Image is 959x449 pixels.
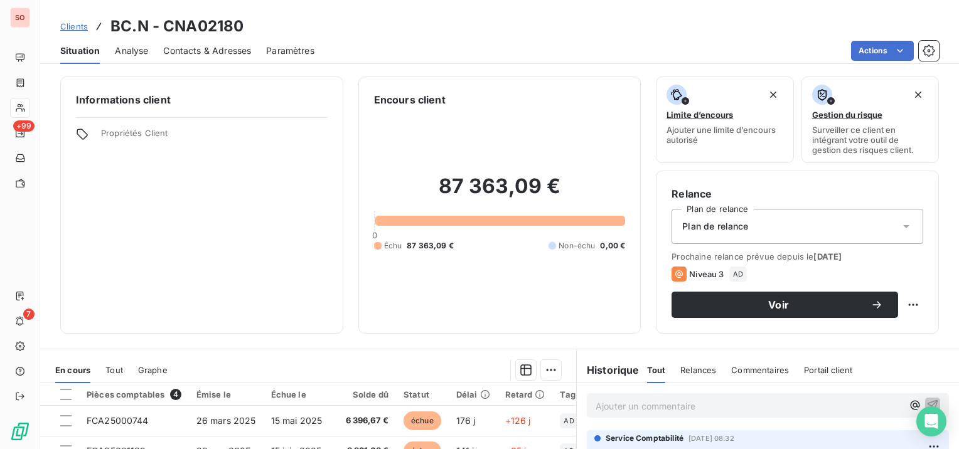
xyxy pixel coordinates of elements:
span: Voir [687,300,871,310]
span: Service Comptabilité [606,433,683,444]
div: Retard [505,389,545,399]
h6: Historique [577,362,640,378]
h3: BC.N - CNA02180 [110,15,244,38]
button: Actions [851,41,914,61]
span: 6 396,67 € [341,415,388,427]
div: SO [10,8,30,28]
h6: Encours client [374,92,446,107]
button: Gestion du risqueSurveiller ce client en intégrant votre outil de gestion des risques client. [801,77,939,163]
button: Limite d’encoursAjouter une limite d’encours autorisé [656,77,793,163]
h2: 87 363,09 € [374,174,626,211]
div: Open Intercom Messenger [916,406,946,436]
span: Portail client [804,365,852,375]
span: +99 [13,120,35,132]
span: 7 [23,309,35,320]
span: FCA25000744 [87,415,149,426]
span: AD [733,270,743,278]
div: Émise le [196,389,256,399]
span: 15 mai 2025 [271,415,323,426]
span: 0 [372,230,377,240]
span: Échu [384,240,402,251]
span: Tout [105,365,123,375]
div: Échue le [271,389,326,399]
span: Situation [60,45,100,57]
span: [DATE] 08:32 [688,435,734,442]
span: Relances [680,365,716,375]
span: [DATE] [813,251,842,261]
span: AD [564,417,574,425]
div: Statut [404,389,441,399]
span: Prochaine relance prévue depuis le [672,251,923,261]
button: Voir [672,292,898,318]
h6: Relance [672,186,923,201]
span: Limite d’encours [667,110,733,120]
span: Paramètres [266,45,314,57]
div: Délai [456,389,490,399]
span: +126 j [505,415,531,426]
span: 4 [170,389,181,400]
span: 0,00 € [600,240,625,251]
span: Plan de relance [682,220,748,233]
span: Clients [60,21,88,31]
div: Pièces comptables [87,389,181,400]
span: Tout [647,365,666,375]
span: 87 363,09 € [407,240,454,251]
span: 26 mars 2025 [196,415,256,426]
span: Propriétés Client [101,128,328,145]
span: En cours [55,365,90,375]
span: Commentaires [731,365,789,375]
span: échue [404,411,441,430]
h6: Informations client [76,92,328,107]
span: Ajouter une limite d’encours autorisé [667,125,783,145]
span: 176 j [456,415,476,426]
img: Logo LeanPay [10,421,30,441]
span: Non-échu [559,240,595,251]
span: Contacts & Adresses [163,45,251,57]
span: Analyse [115,45,148,57]
span: Gestion du risque [812,110,882,120]
span: Niveau 3 [689,269,724,279]
span: Graphe [138,365,168,375]
a: Clients [60,20,88,33]
div: Solde dû [341,389,388,399]
div: Tag relance [560,389,624,399]
span: Surveiller ce client en intégrant votre outil de gestion des risques client. [812,125,928,155]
